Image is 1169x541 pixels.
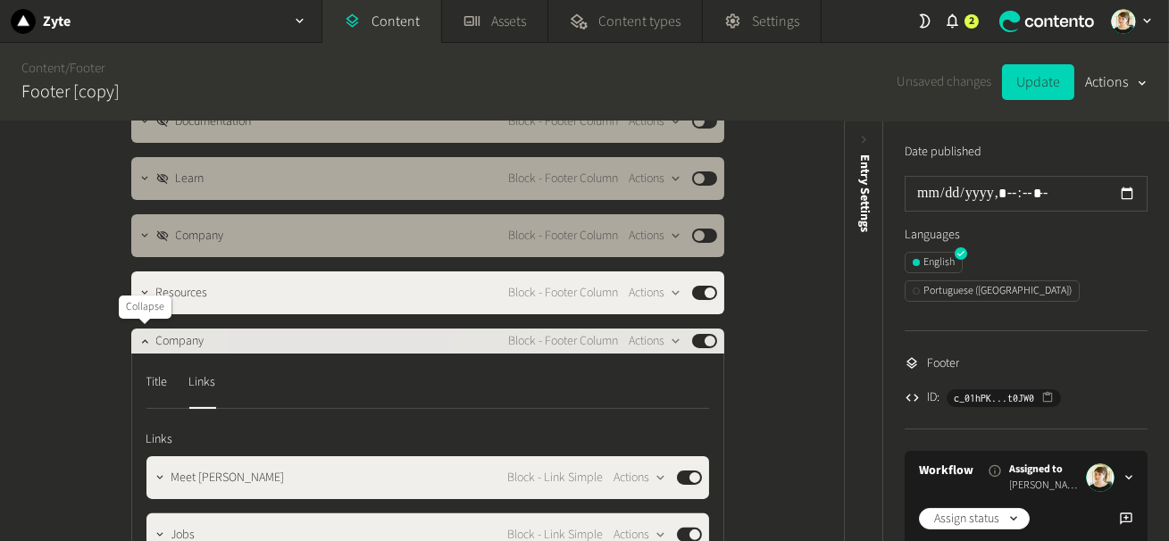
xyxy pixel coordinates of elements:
[629,111,681,132] button: Actions
[508,112,618,131] span: Block - Footer Column
[856,154,874,232] span: Entry Settings
[614,467,666,488] button: Actions
[913,283,1072,299] div: Portuguese ([GEOGRAPHIC_DATA])
[11,9,36,34] img: Zyte
[934,510,999,529] span: Assign status
[629,168,681,189] button: Actions
[70,59,105,78] a: Footer
[913,254,955,270] div: English
[927,354,959,373] span: Footer
[629,225,681,246] button: Actions
[156,284,208,303] span: Resources
[752,11,799,32] span: Settings
[21,79,120,105] h2: Footer [copy]
[598,11,681,32] span: Content types
[189,368,216,396] div: Links
[146,430,173,449] span: Links
[508,284,618,303] span: Block - Footer Column
[919,462,973,480] a: Workflow
[905,280,1080,302] button: Portuguese ([GEOGRAPHIC_DATA])
[1009,478,1079,494] span: [PERSON_NAME]
[65,59,70,78] span: /
[629,330,681,352] button: Actions
[508,170,618,188] span: Block - Footer Column
[947,389,1061,407] button: c_01hPK...t0JW0
[176,170,205,188] span: Learn
[171,469,285,487] span: Meet Zyte
[146,368,168,396] div: Title
[508,332,618,351] span: Block - Footer Column
[1009,462,1079,478] span: Assigned to
[905,252,963,273] button: English
[1085,64,1148,100] button: Actions
[927,388,939,407] span: ID:
[905,226,1148,245] label: Languages
[897,72,991,93] span: Unsaved changes
[629,282,681,304] button: Actions
[176,227,224,246] span: Company
[176,112,252,131] span: Documentation
[1002,64,1074,100] button: Update
[969,13,974,29] span: 2
[905,143,981,162] label: Date published
[156,332,205,351] span: Company
[43,11,71,32] h2: Zyte
[919,508,1030,529] button: Assign status
[507,469,603,487] span: Block - Link Simple
[508,227,618,246] span: Block - Footer Column
[1086,463,1115,492] img: Linda Giuliano
[954,390,1034,406] span: c_01hPK...t0JW0
[1111,9,1136,34] img: Linda Giuliano
[21,59,65,78] a: Content
[119,295,171,319] div: Collapse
